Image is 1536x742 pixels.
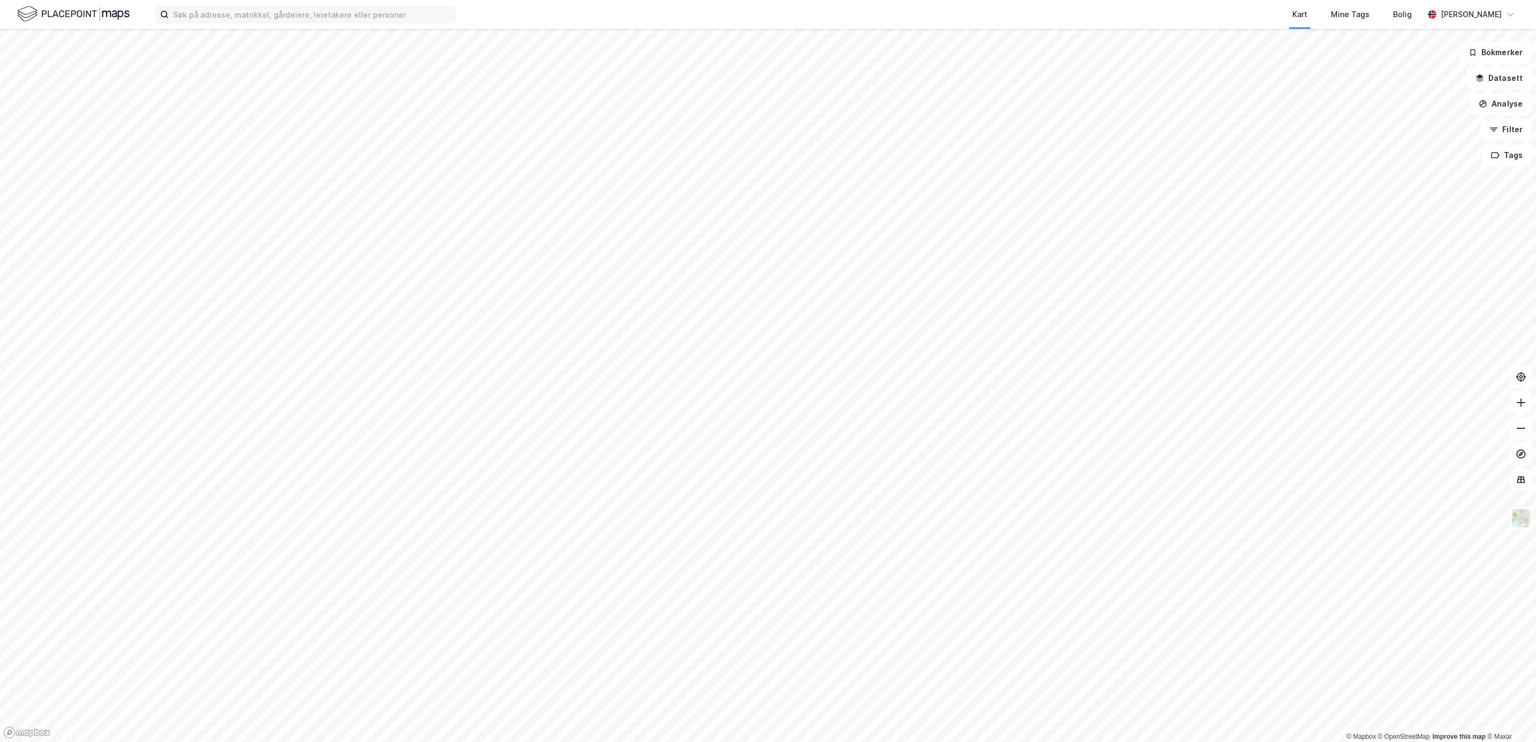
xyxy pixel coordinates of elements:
[1480,119,1532,140] button: Filter
[1346,733,1376,740] a: Mapbox
[1331,8,1369,21] div: Mine Tags
[1466,67,1532,89] button: Datasett
[1511,508,1531,528] img: Z
[1441,8,1502,21] div: [PERSON_NAME]
[1378,733,1430,740] a: OpenStreetMap
[1482,691,1536,742] iframe: Chat Widget
[169,6,455,22] input: Søk på adresse, matrikkel, gårdeiere, leietakere eller personer
[1482,145,1532,166] button: Tags
[1393,8,1412,21] div: Bolig
[17,5,130,24] img: logo.f888ab2527a4732fd821a326f86c7f29.svg
[1433,733,1486,740] a: Improve this map
[1459,42,1532,63] button: Bokmerker
[3,726,50,739] a: Mapbox homepage
[1292,8,1307,21] div: Kart
[1482,691,1536,742] div: Kontrollprogram for chat
[1470,93,1532,115] button: Analyse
